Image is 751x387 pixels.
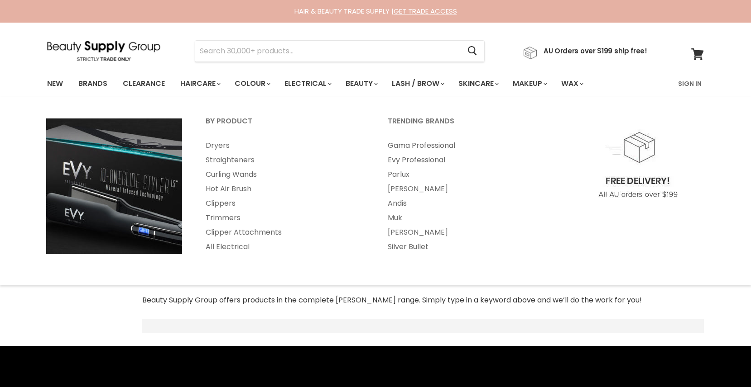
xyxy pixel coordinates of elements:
[194,138,375,254] ul: Main menu
[376,153,557,167] a: Evy Professional
[36,7,715,16] div: HAIR & BEAUTY TRADE SUPPLY |
[194,240,375,254] a: All Electrical
[36,71,715,97] nav: Main
[394,6,457,16] a: GET TRADE ACCESS
[195,41,460,61] input: Search
[194,114,375,137] a: By Product
[376,211,557,225] a: Muk
[385,74,450,93] a: Lash / Brow
[194,211,375,225] a: Trimmers
[194,138,375,153] a: Dryers
[376,182,557,196] a: [PERSON_NAME]
[376,196,557,211] a: Andis
[194,153,375,167] a: Straighteners
[339,74,383,93] a: Beauty
[506,74,553,93] a: Makeup
[554,74,589,93] a: Wax
[194,196,375,211] a: Clippers
[228,74,276,93] a: Colour
[376,240,557,254] a: Silver Bullet
[376,225,557,240] a: [PERSON_NAME]
[376,114,557,137] a: Trending Brands
[40,74,70,93] a: New
[72,74,114,93] a: Brands
[173,74,226,93] a: Haircare
[194,225,375,240] a: Clipper Attachments
[460,41,484,61] button: Search
[673,74,707,93] a: Sign In
[452,74,504,93] a: Skincare
[706,345,742,378] iframe: Gorgias live chat messenger
[376,138,557,254] ul: Main menu
[278,74,337,93] a: Electrical
[194,167,375,182] a: Curling Wands
[116,74,172,93] a: Clearance
[194,182,375,196] a: Hot Air Brush
[376,167,557,182] a: Parlux
[195,40,485,62] form: Product
[40,71,632,97] ul: Main menu
[376,138,557,153] a: Gama Professional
